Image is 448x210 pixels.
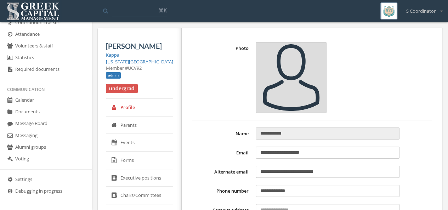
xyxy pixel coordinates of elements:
a: [US_STATE][GEOGRAPHIC_DATA] [106,58,173,65]
a: Kappa [106,52,119,58]
a: Executive positions [106,169,173,187]
a: Events [106,134,173,152]
label: Name [192,127,252,140]
label: Email [192,147,252,159]
span: [PERSON_NAME] [106,42,162,50]
label: Phone number [192,185,252,197]
span: ⌘K [158,7,167,14]
a: Forms [106,152,173,169]
span: S Coordinator [406,8,436,15]
div: S Coordinator [402,2,443,15]
span: admin [106,72,121,79]
a: Chairs/Committees [106,187,173,204]
label: Alternate email [192,166,252,178]
span: UCV92 [128,65,142,71]
a: Profile [106,99,173,117]
label: Photo [192,42,252,113]
div: Member # [106,65,173,72]
a: Parents [106,117,173,134]
span: undergrad [106,84,138,93]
